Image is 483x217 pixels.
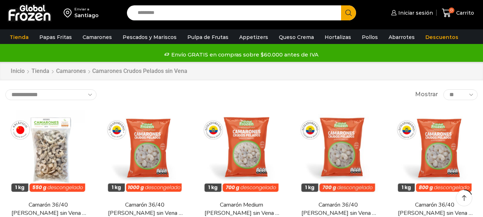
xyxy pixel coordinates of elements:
span: 0 [449,8,454,13]
h1: Camarones Crudos Pelados sin Vena [92,68,187,74]
div: Santiago [74,12,99,19]
a: Camarones [79,30,115,44]
a: Camarones [56,67,86,75]
a: 0 Carrito [440,5,476,21]
a: Queso Crema [275,30,317,44]
a: Papas Fritas [36,30,75,44]
a: Pescados y Mariscos [119,30,180,44]
a: Descuentos [422,30,462,44]
a: Hortalizas [321,30,355,44]
a: Appetizers [236,30,272,44]
select: Pedido de la tienda [5,89,97,100]
nav: Breadcrumb [10,67,187,75]
div: Enviar a [74,7,99,12]
a: Inicio [10,67,25,75]
a: Iniciar sesión [389,6,433,20]
a: Tienda [6,30,32,44]
span: Iniciar sesión [396,9,433,16]
a: Abarrotes [385,30,418,44]
span: Carrito [454,9,474,16]
a: Pollos [358,30,381,44]
img: address-field-icon.svg [64,7,74,19]
a: Tienda [31,67,50,75]
span: Mostrar [415,90,438,99]
button: Search button [341,5,356,20]
a: Pulpa de Frutas [184,30,232,44]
